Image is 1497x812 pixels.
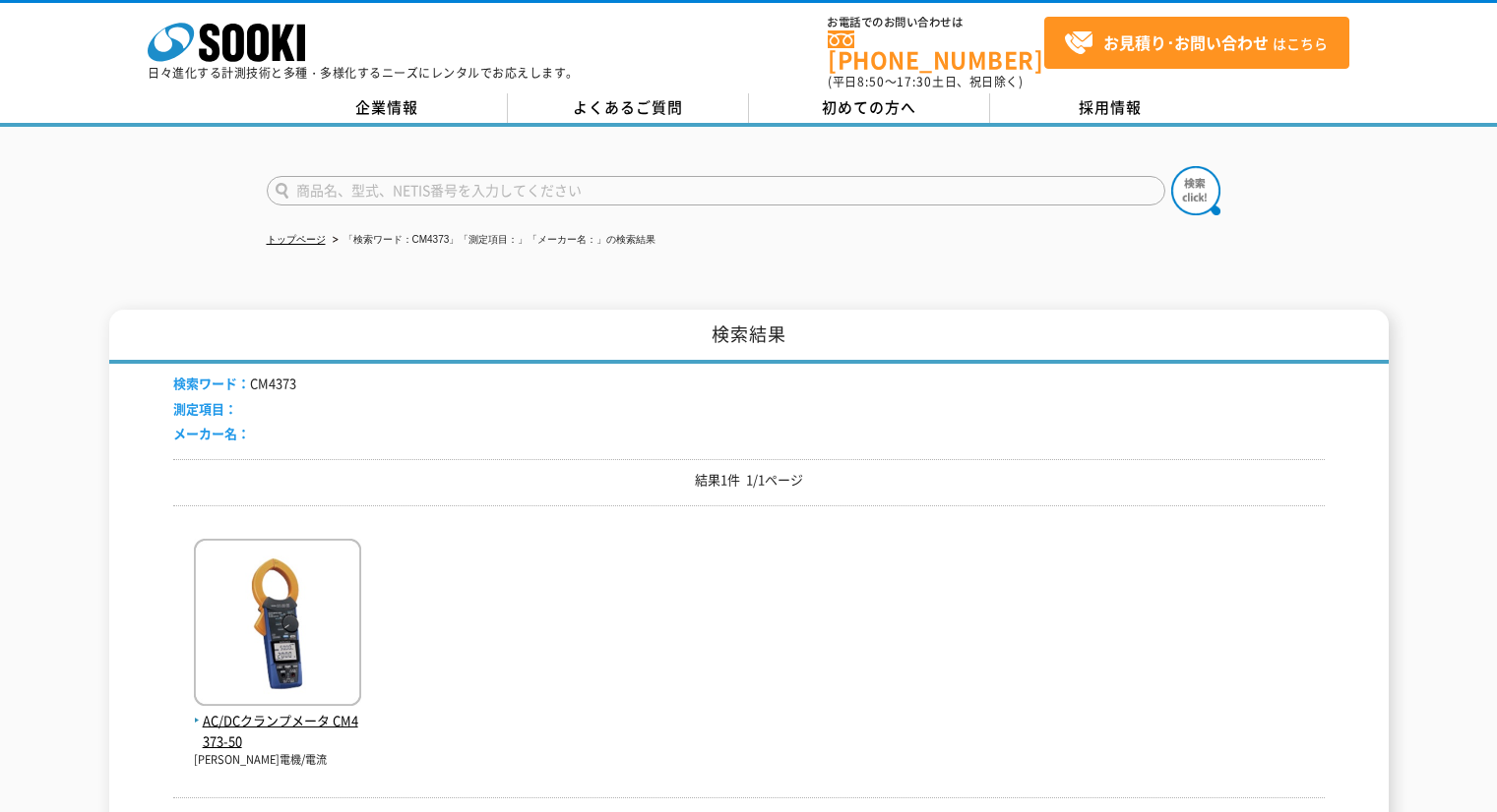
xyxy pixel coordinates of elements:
a: [PHONE_NUMBER] [828,30,1044,71]
span: はこちら [1064,29,1328,58]
span: 8:50 [857,73,885,90]
h1: 検索結果 [109,310,1389,364]
span: 測定項目： [173,399,237,418]
img: CM4373-50 [194,539,361,711]
strong: お見積り･お問い合わせ [1103,30,1269,54]
a: 採用情報 [990,93,1231,123]
span: AC/DCクランプメータ CM4373-50 [194,711,361,752]
li: 「検索ワード：CM4373」「測定項目：」「メーカー名：」の検索結果 [329,230,656,251]
a: 企業情報 [267,93,508,123]
input: 商品名、型式、NETIS番号を入力してください [267,176,1165,205]
a: 初めての方へ [749,93,990,123]
a: よくあるご質問 [508,93,749,123]
p: 日々進化する計測技術と多種・多様化するニーズにレンタルでお応えします。 [148,67,579,79]
a: トップページ [267,234,326,245]
p: 結果1件 1/1ページ [173,470,1325,491]
p: [PERSON_NAME]電機/電流 [194,752,361,769]
span: (平日 ～ 土日、祝日除く) [828,73,1023,90]
a: お見積り･お問い合わせはこちら [1044,17,1349,69]
a: AC/DCクランプメータ CM4373-50 [194,690,361,751]
span: 検索ワード： [173,374,250,392]
img: btn_search.png [1171,166,1220,215]
span: メーカー名： [173,424,250,442]
span: お電話でのお問い合わせは [828,17,1044,29]
span: 初めての方へ [822,96,916,118]
span: 17:30 [897,73,932,90]
li: CM4373 [173,374,296,394]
